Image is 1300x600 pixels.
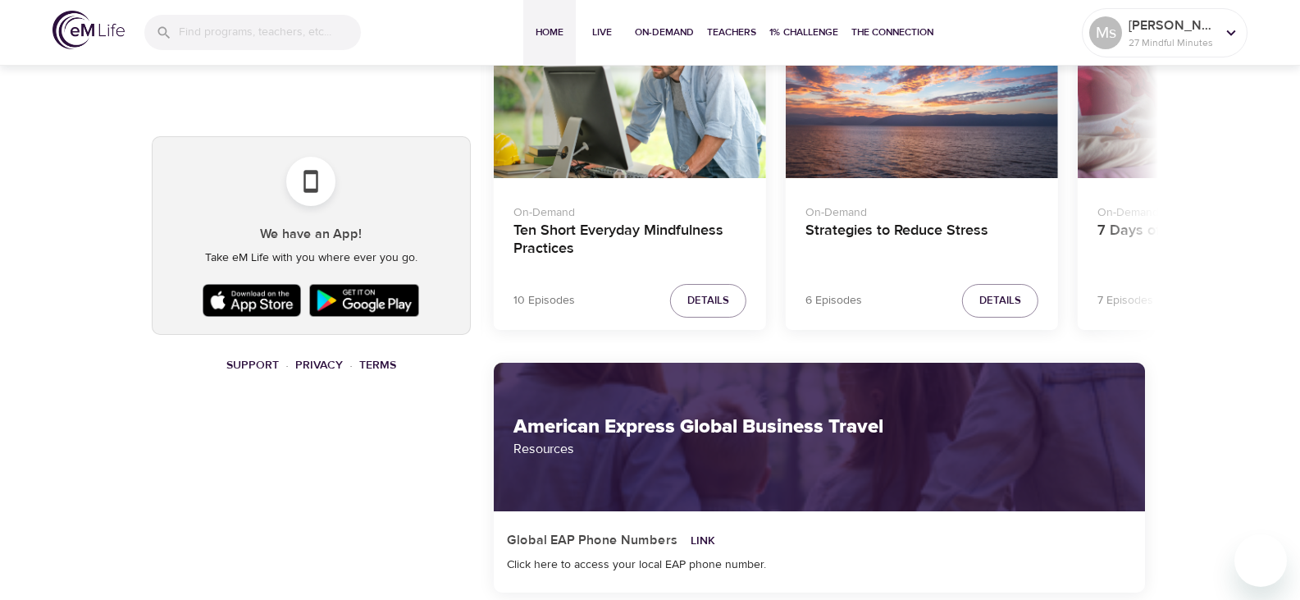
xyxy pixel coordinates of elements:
[513,222,746,261] h4: Ten Short Everyday Mindfulness Practices
[1129,16,1216,35] p: [PERSON_NAME] ceu [PERSON_NAME]
[1089,16,1122,49] div: Ms
[52,11,125,49] img: logo
[179,15,361,50] input: Find programs, teachers, etc...
[805,292,862,309] p: 6 Episodes
[295,358,343,373] a: Privacy
[979,291,1021,310] span: Details
[513,292,575,309] p: 10 Episodes
[226,358,279,373] a: Support
[349,355,353,377] li: ·
[805,198,1038,222] p: On-Demand
[687,291,729,310] span: Details
[1234,534,1287,587] iframe: Button to launch messaging window
[1097,292,1153,309] p: 7 Episodes
[166,226,457,243] h5: We have an App!
[513,415,1126,439] h2: American Express Global Business Travel
[152,355,471,377] nav: breadcrumb
[507,532,677,549] h5: Global EAP Phone Numbers
[851,24,933,41] span: The Connection
[635,24,694,41] span: On-Demand
[582,24,622,41] span: Live
[198,280,305,321] img: Apple App Store
[513,198,746,222] p: On-Demand
[530,24,569,41] span: Home
[166,250,457,267] p: Take eM Life with you where ever you go.
[359,358,396,373] a: Terms
[962,284,1038,318] button: Details
[786,25,1058,178] button: Strategies to Reduce Stress
[670,284,746,318] button: Details
[285,355,289,377] li: ·
[707,24,756,41] span: Teachers
[305,280,423,321] img: Google Play Store
[507,556,1133,573] div: Click here to access your local EAP phone number.
[769,24,838,41] span: 1% Challenge
[805,222,1038,261] h4: Strategies to Reduce Stress
[494,25,766,178] button: Ten Short Everyday Mindfulness Practices
[513,439,1126,459] p: Resources
[1129,35,1216,50] p: 27 Mindful Minutes
[691,534,715,548] a: Link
